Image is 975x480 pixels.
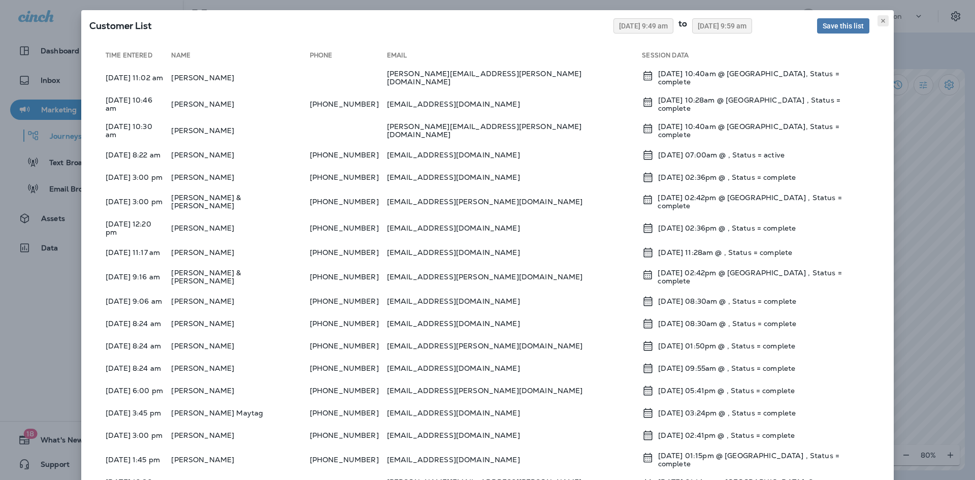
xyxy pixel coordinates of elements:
[310,189,387,214] td: [PHONE_NUMBER]
[97,313,171,334] td: [DATE] 8:24 am
[310,242,387,263] td: [PHONE_NUMBER]
[642,269,869,285] div: Schedule
[387,265,642,289] td: [EMAIL_ADDRESS][PERSON_NAME][DOMAIN_NAME]
[171,189,309,214] td: [PERSON_NAME] & [PERSON_NAME]
[97,336,171,356] td: [DATE] 8:24 am
[387,425,642,445] td: [EMAIL_ADDRESS][DOMAIN_NAME]
[387,291,642,311] td: [EMAIL_ADDRESS][DOMAIN_NAME]
[642,295,869,307] div: Schedule
[97,118,171,143] td: [DATE] 10:30 am
[642,194,869,210] div: Schedule
[97,66,171,90] td: [DATE] 11:02 am
[97,242,171,263] td: [DATE] 11:17 am
[310,313,387,334] td: [PHONE_NUMBER]
[613,18,673,34] button: [DATE] 9:49 am
[642,385,869,397] div: Schedule
[658,452,869,468] p: [DATE] 01:15pm @ [GEOGRAPHIC_DATA] , Status = complete
[97,265,171,289] td: [DATE] 9:16 am
[97,216,171,240] td: [DATE] 12:20 pm
[97,92,171,116] td: [DATE] 10:46 am
[642,246,869,259] div: Schedule
[310,216,387,240] td: [PHONE_NUMBER]
[619,22,668,29] span: [DATE] 9:49 am
[658,297,796,305] p: [DATE] 08:30am @ , Status = complete
[642,171,869,183] div: Schedule
[673,18,692,34] div: to
[387,380,642,401] td: [EMAIL_ADDRESS][PERSON_NAME][DOMAIN_NAME]
[823,22,864,29] span: Save this list
[642,452,869,468] div: Schedule
[387,336,642,356] td: [EMAIL_ADDRESS][PERSON_NAME][DOMAIN_NAME]
[658,173,796,181] p: [DATE] 02:36pm @ , Status = complete
[310,51,387,63] th: Phone
[171,447,309,472] td: [PERSON_NAME]
[387,189,642,214] td: [EMAIL_ADDRESS][PERSON_NAME][DOMAIN_NAME]
[387,145,642,165] td: [EMAIL_ADDRESS][DOMAIN_NAME]
[97,403,171,423] td: [DATE] 3:45 pm
[310,358,387,378] td: [PHONE_NUMBER]
[310,291,387,311] td: [PHONE_NUMBER]
[171,216,309,240] td: [PERSON_NAME]
[642,429,869,441] div: Schedule
[387,118,642,143] td: [PERSON_NAME][EMAIL_ADDRESS][PERSON_NAME][DOMAIN_NAME]
[171,265,309,289] td: [PERSON_NAME] & [PERSON_NAME]
[642,407,869,419] div: Schedule
[658,409,796,417] p: [DATE] 03:24pm @ , Status = complete
[642,362,869,374] div: Schedule
[658,194,869,210] p: [DATE] 02:42pm @ [GEOGRAPHIC_DATA] , Status = complete
[97,145,171,165] td: [DATE] 8:22 am
[387,447,642,472] td: [EMAIL_ADDRESS][DOMAIN_NAME]
[387,51,642,63] th: Email
[692,18,752,34] button: [DATE] 9:59 am
[97,447,171,472] td: [DATE] 1:45 pm
[658,269,869,285] p: [DATE] 02:42pm @ [GEOGRAPHIC_DATA] , Status = complete
[310,92,387,116] td: [PHONE_NUMBER]
[642,70,869,86] div: Schedule
[387,313,642,334] td: [EMAIL_ADDRESS][DOMAIN_NAME]
[171,380,309,401] td: [PERSON_NAME]
[642,96,869,112] div: Schedule
[387,358,642,378] td: [EMAIL_ADDRESS][DOMAIN_NAME]
[171,118,309,143] td: [PERSON_NAME]
[658,70,869,86] p: [DATE] 10:40am @ [GEOGRAPHIC_DATA], Status = complete
[310,145,387,165] td: [PHONE_NUMBER]
[817,18,869,34] button: Save this list
[387,242,642,263] td: [EMAIL_ADDRESS][DOMAIN_NAME]
[310,167,387,187] td: [PHONE_NUMBER]
[658,248,792,257] p: [DATE] 11:28am @ , Status = complete
[387,167,642,187] td: [EMAIL_ADDRESS][DOMAIN_NAME]
[387,216,642,240] td: [EMAIL_ADDRESS][DOMAIN_NAME]
[97,167,171,187] td: [DATE] 3:00 pm
[97,189,171,214] td: [DATE] 3:00 pm
[658,364,795,372] p: [DATE] 09:55am @ , Status = complete
[171,66,309,90] td: [PERSON_NAME]
[97,425,171,445] td: [DATE] 3:00 pm
[658,387,795,395] p: [DATE] 05:41pm @ , Status = complete
[310,265,387,289] td: [PHONE_NUMBER]
[171,92,309,116] td: [PERSON_NAME]
[642,340,869,352] div: Schedule
[97,291,171,311] td: [DATE] 9:06 am
[171,51,309,63] th: Name
[310,447,387,472] td: [PHONE_NUMBER]
[642,51,877,63] th: Session Data
[97,358,171,378] td: [DATE] 8:24 am
[97,51,171,63] th: Time Entered
[658,122,869,139] p: [DATE] 10:40am @ [GEOGRAPHIC_DATA], Status = complete
[310,425,387,445] td: [PHONE_NUMBER]
[387,403,642,423] td: [EMAIL_ADDRESS][DOMAIN_NAME]
[658,431,795,439] p: [DATE] 02:41pm @ , Status = complete
[171,313,309,334] td: [PERSON_NAME]
[658,319,796,328] p: [DATE] 08:30am @ , Status = complete
[642,122,869,139] div: Schedule
[171,336,309,356] td: [PERSON_NAME]
[642,222,869,234] div: Schedule
[387,92,642,116] td: [EMAIL_ADDRESS][DOMAIN_NAME]
[171,167,309,187] td: [PERSON_NAME]
[310,403,387,423] td: [PHONE_NUMBER]
[658,342,795,350] p: [DATE] 01:50pm @ , Status = complete
[97,380,171,401] td: [DATE] 6:00 pm
[171,358,309,378] td: [PERSON_NAME]
[171,403,309,423] td: [PERSON_NAME] Maytag
[89,20,151,31] span: SQL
